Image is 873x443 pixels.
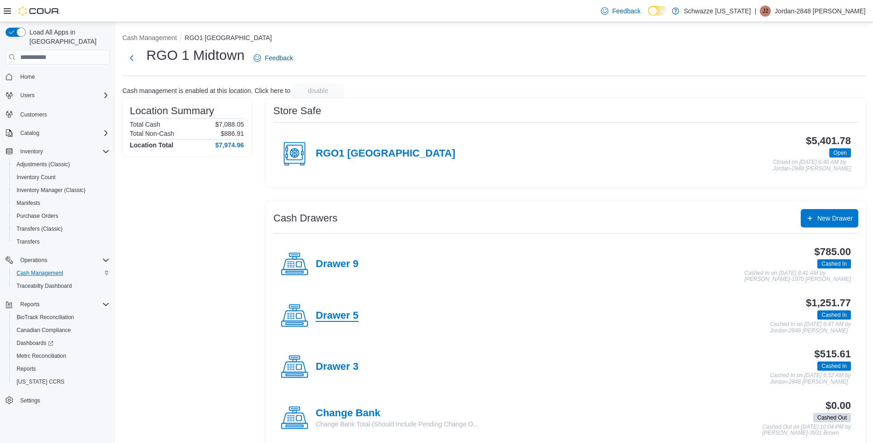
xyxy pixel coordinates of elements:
a: Traceabilty Dashboard [13,280,75,291]
button: RGO1 [GEOGRAPHIC_DATA] [185,34,272,41]
span: BioTrack Reconciliation [17,314,74,321]
span: Feedback [612,6,640,16]
span: New Drawer [817,214,853,223]
button: Customers [2,107,113,121]
span: Cashed In [817,361,851,371]
button: Inventory Manager (Classic) [9,184,113,197]
span: Adjustments (Classic) [13,159,110,170]
button: Operations [17,255,51,266]
h4: Change Bank [316,408,479,420]
span: Home [20,73,35,81]
h4: RGO1 [GEOGRAPHIC_DATA] [316,148,455,160]
button: Inventory [17,146,46,157]
span: Reports [17,365,36,373]
button: Home [2,70,113,83]
span: Inventory Count [17,174,56,181]
span: Adjustments (Classic) [17,161,70,168]
span: Transfers [13,236,110,247]
span: Purchase Orders [13,210,110,221]
h4: $7,974.96 [215,141,244,149]
h1: RGO 1 Midtown [146,46,244,64]
span: Customers [17,108,110,120]
button: New Drawer [801,209,858,227]
h6: Total Cash [130,121,160,128]
span: Dashboards [17,339,53,347]
span: Users [17,90,110,101]
button: BioTrack Reconciliation [9,311,113,324]
a: Purchase Orders [13,210,62,221]
a: Metrc Reconciliation [13,350,70,361]
h3: Store Safe [273,105,321,117]
span: Cashed In [817,259,851,268]
span: Inventory Count [13,172,110,183]
span: Cashed In [821,260,847,268]
a: Dashboards [9,337,113,350]
span: Traceabilty Dashboard [13,280,110,291]
a: BioTrack Reconciliation [13,312,78,323]
span: Cashed In [821,362,847,370]
button: Manifests [9,197,113,210]
button: Purchase Orders [9,210,113,222]
button: Catalog [17,128,43,139]
p: Cashed In on [DATE] 6:52 AM by Jordan-2848 [PERSON_NAME] [770,373,851,385]
button: Metrc Reconciliation [9,350,113,362]
span: Open [833,149,847,157]
a: Feedback [597,2,644,20]
a: Customers [17,109,51,120]
span: Canadian Compliance [17,326,71,334]
span: Load All Apps in [GEOGRAPHIC_DATA] [26,28,110,46]
p: Schwazze [US_STATE] [684,6,751,17]
p: Jordan-2848 [PERSON_NAME] [775,6,866,17]
a: Manifests [13,198,44,209]
span: Cashed Out [817,414,847,422]
a: Inventory Manager (Classic) [13,185,89,196]
button: disable [292,83,344,98]
button: Users [17,90,38,101]
nav: An example of EuiBreadcrumbs [122,33,866,44]
a: Transfers (Classic) [13,223,66,234]
span: Transfers (Classic) [13,223,110,234]
h4: Drawer 9 [316,258,358,270]
span: Customers [20,111,47,118]
span: J2 [763,6,769,17]
nav: Complex example [6,66,110,431]
p: Cashed In on [DATE] 6:47 AM by Jordan-2848 [PERSON_NAME] [770,321,851,334]
a: [US_STATE] CCRS [13,376,68,387]
button: Cash Management [9,267,113,280]
span: Cash Management [17,269,63,277]
span: Cashed In [817,310,851,320]
span: Transfers (Classic) [17,225,63,233]
div: Jordan-2848 Garcia [760,6,771,17]
p: Cash management is enabled at this location. Click here to [122,87,290,94]
button: Transfers (Classic) [9,222,113,235]
span: Users [20,92,35,99]
button: Canadian Compliance [9,324,113,337]
a: Inventory Count [13,172,59,183]
span: Operations [17,255,110,266]
a: Feedback [250,49,296,67]
span: Dashboards [13,338,110,349]
span: [US_STATE] CCRS [17,378,64,385]
button: Settings [2,394,113,407]
button: Reports [9,362,113,375]
h3: $1,251.77 [806,297,851,309]
h3: Location Summary [130,105,214,117]
span: Cashed Out [813,413,851,422]
span: Feedback [265,53,293,63]
a: Transfers [13,236,43,247]
button: Cash Management [122,34,177,41]
h3: Cash Drawers [273,213,337,224]
span: Inventory [17,146,110,157]
span: Catalog [20,129,39,137]
span: Traceabilty Dashboard [17,282,72,290]
p: $886.91 [220,130,244,137]
h3: $785.00 [815,246,851,257]
p: Closed on [DATE] 6:46 AM by Jordan-2848 [PERSON_NAME] [773,159,851,172]
h3: $0.00 [826,400,851,411]
a: Reports [13,363,40,374]
span: Cashed In [821,311,847,319]
span: Canadian Compliance [13,325,110,336]
p: Change Bank Total (Should Include Pending Change O... [316,420,479,429]
span: Open [829,148,851,157]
